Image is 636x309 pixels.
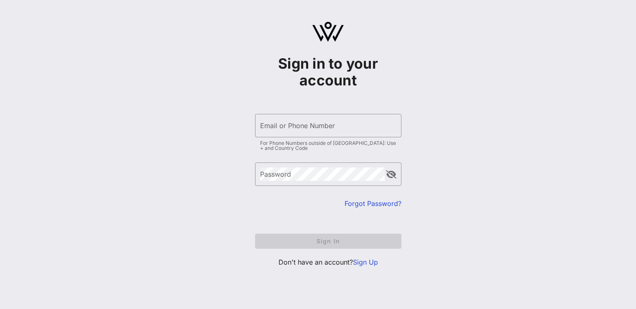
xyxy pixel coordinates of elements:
a: Sign Up [353,258,378,266]
h1: Sign in to your account [255,55,401,89]
button: append icon [386,170,396,179]
p: Don't have an account? [255,257,401,267]
div: For Phone Numbers outside of [GEOGRAPHIC_DATA]: Use + and Country Code [260,141,396,151]
a: Forgot Password? [345,199,401,208]
img: logo.svg [312,22,344,42]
